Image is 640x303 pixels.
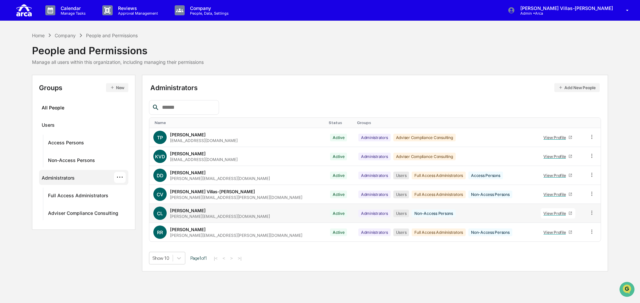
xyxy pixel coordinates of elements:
[329,120,352,125] div: Toggle SortBy
[13,84,43,90] span: Preclearance
[16,3,32,18] img: logo
[170,151,206,156] div: [PERSON_NAME]
[393,172,409,179] div: Users
[170,195,302,200] div: [PERSON_NAME][EMAIL_ADDRESS][PERSON_NAME][DOMAIN_NAME]
[228,255,235,261] button: >
[55,33,76,38] div: Company
[412,191,466,198] div: Full Access Administrators
[150,83,600,92] div: Administrators
[13,96,42,103] span: Data Lookup
[393,228,409,236] div: Users
[412,228,466,236] div: Full Access Administrators
[358,153,391,160] div: Administrators
[4,81,46,93] a: 🖐️Preclearance
[543,211,568,216] div: View Profile
[155,154,165,159] span: KVD
[114,172,126,183] div: ···
[357,120,534,125] div: Toggle SortBy
[4,94,45,106] a: 🔎Data Lookup
[7,84,12,90] div: 🖐️
[330,153,347,160] div: Active
[170,170,206,175] div: [PERSON_NAME]
[48,140,84,148] div: Access Persons
[32,59,204,65] div: Manage all users within this organization, including managing their permissions
[330,134,347,141] div: Active
[32,33,45,38] div: Home
[170,214,270,219] div: [PERSON_NAME][EMAIL_ADDRESS][DOMAIN_NAME]
[515,5,616,11] p: [PERSON_NAME] Villas-[PERSON_NAME]
[393,210,409,217] div: Users
[190,255,207,261] span: Page 1 of 1
[412,172,466,179] div: Full Access Administrators
[330,191,347,198] div: Active
[155,120,323,125] div: Toggle SortBy
[543,173,568,178] div: View Profile
[185,11,232,16] p: People, Data, Settings
[358,172,391,179] div: Administrators
[619,281,637,299] iframe: Open customer support
[23,51,109,58] div: Start new chat
[543,135,568,140] div: View Profile
[7,51,19,63] img: 1746055101610-c473b297-6a78-478c-a979-82029cc54cd1
[212,255,220,261] button: |<
[32,39,204,57] div: People and Permissions
[66,113,81,118] span: Pylon
[236,255,243,261] button: >|
[358,228,391,236] div: Administrators
[47,112,81,118] a: Powered byPylon
[515,11,577,16] p: Admin • Arca
[541,151,575,162] a: View Profile
[358,191,391,198] div: Administrators
[55,84,83,90] span: Attestations
[86,33,138,38] div: People and Permissions
[170,132,206,137] div: [PERSON_NAME]
[42,175,75,183] div: Administrators
[330,172,347,179] div: Active
[170,233,302,238] div: [PERSON_NAME][EMAIL_ADDRESS][PERSON_NAME][DOMAIN_NAME]
[541,132,575,143] a: View Profile
[358,210,391,217] div: Administrators
[113,53,121,61] button: Start new chat
[590,120,598,125] div: Toggle SortBy
[170,176,270,181] div: [PERSON_NAME][EMAIL_ADDRESS][DOMAIN_NAME]
[170,208,206,213] div: [PERSON_NAME]
[7,97,12,102] div: 🔎
[157,229,163,235] span: RR
[55,11,89,16] p: Manage Tasks
[42,122,55,130] div: Users
[541,208,575,219] a: View Profile
[48,157,95,165] div: Non-Access Persons
[393,134,456,141] div: Adviser Compliance Consulting
[113,11,161,16] p: Approval Management
[157,211,163,216] span: CL
[358,134,391,141] div: Administrators
[468,172,503,179] div: Access Persons
[106,83,128,92] button: New
[543,154,568,159] div: View Profile
[468,228,512,236] div: Non-Access Persons
[539,120,582,125] div: Toggle SortBy
[541,170,575,181] a: View Profile
[113,5,161,11] p: Reviews
[543,230,568,235] div: View Profile
[48,210,118,218] div: Adviser Compliance Consulting
[468,191,512,198] div: Non-Access Persons
[543,192,568,197] div: View Profile
[330,210,347,217] div: Active
[541,227,575,237] a: View Profile
[554,83,600,92] button: Add New People
[330,228,347,236] div: Active
[7,14,121,25] p: How can we help?
[157,173,163,178] span: DD
[157,192,163,197] span: CV
[42,102,126,113] div: All People
[393,153,456,160] div: Adviser Compliance Consulting
[157,135,163,140] span: TP
[170,138,238,143] div: [EMAIL_ADDRESS][DOMAIN_NAME]
[23,58,84,63] div: We're available if you need us!
[48,193,108,201] div: Full Access Administrators
[170,189,255,194] div: [PERSON_NAME] Villas-[PERSON_NAME]
[541,189,575,200] a: View Profile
